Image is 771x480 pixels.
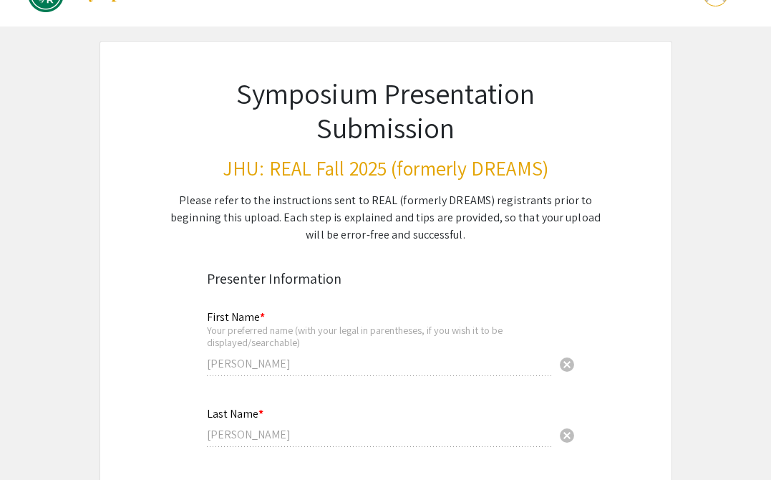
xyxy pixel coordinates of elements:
div: Please refer to the instructions sent to REAL (formerly DREAMS) registrants prior to beginning th... [170,192,602,244]
h1: Symposium Presentation Submission [170,76,602,145]
input: Type Here [207,356,553,371]
mat-label: First Name [207,309,265,325]
button: Clear [553,349,581,378]
iframe: Chat [11,416,61,469]
button: Clear [553,421,581,449]
div: Your preferred name (with your legal in parentheses, if you wish it to be displayed/searchable) [207,324,553,349]
input: Type Here [207,427,553,442]
span: cancel [558,427,576,444]
h3: JHU: REAL Fall 2025 (formerly DREAMS) [170,156,602,181]
span: cancel [558,356,576,373]
div: Presenter Information [207,268,565,289]
mat-label: Last Name [207,406,263,421]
